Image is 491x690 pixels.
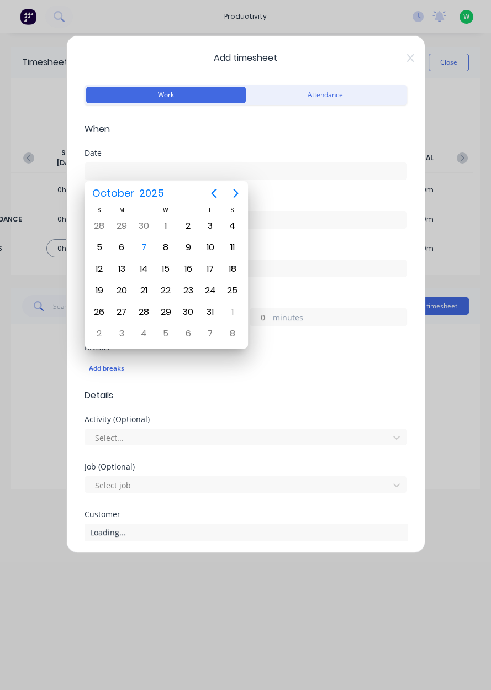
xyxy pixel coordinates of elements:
[113,325,130,342] div: Monday, November 3, 2025
[224,325,241,342] div: Saturday, November 8, 2025
[135,325,152,342] div: Tuesday, November 4, 2025
[85,524,407,540] div: Loading...
[113,282,130,299] div: Monday, October 20, 2025
[85,510,407,518] div: Customer
[85,463,407,471] div: Job (Optional)
[202,239,219,256] div: Friday, October 10, 2025
[133,206,155,215] div: T
[85,389,407,402] span: Details
[180,325,197,342] div: Thursday, November 6, 2025
[85,123,407,136] span: When
[203,182,225,204] button: Previous page
[224,239,241,256] div: Saturday, October 11, 2025
[91,325,108,342] div: Sunday, November 2, 2025
[88,206,110,215] div: S
[202,218,219,234] div: Friday, October 3, 2025
[202,282,219,299] div: Friday, October 24, 2025
[221,206,244,215] div: S
[86,183,171,203] button: October2025
[113,304,130,320] div: Monday, October 27, 2025
[157,261,174,277] div: Wednesday, October 15, 2025
[91,261,108,277] div: Sunday, October 12, 2025
[91,218,108,234] div: Sunday, September 28, 2025
[85,51,407,65] span: Add timesheet
[137,183,167,203] span: 2025
[110,206,133,215] div: M
[91,239,108,256] div: Sunday, October 5, 2025
[224,261,241,277] div: Saturday, October 18, 2025
[113,218,130,234] div: Monday, September 29, 2025
[273,312,406,325] label: minutes
[91,282,108,299] div: Sunday, October 19, 2025
[202,261,219,277] div: Friday, October 17, 2025
[246,87,405,103] button: Attendance
[85,344,407,351] div: Breaks
[180,261,197,277] div: Thursday, October 16, 2025
[90,183,137,203] span: October
[135,261,152,277] div: Tuesday, October 14, 2025
[202,304,219,320] div: Friday, October 31, 2025
[85,415,407,423] div: Activity (Optional)
[180,282,197,299] div: Thursday, October 23, 2025
[225,182,247,204] button: Next page
[157,239,174,256] div: Wednesday, October 8, 2025
[157,218,174,234] div: Wednesday, October 1, 2025
[113,261,130,277] div: Monday, October 13, 2025
[135,239,152,256] div: Today, Tuesday, October 7, 2025
[135,282,152,299] div: Tuesday, October 21, 2025
[224,304,241,320] div: Saturday, November 1, 2025
[155,206,177,215] div: W
[91,304,108,320] div: Sunday, October 26, 2025
[177,206,199,215] div: T
[85,149,407,157] div: Date
[157,282,174,299] div: Wednesday, October 22, 2025
[86,87,246,103] button: Work
[135,304,152,320] div: Tuesday, October 28, 2025
[180,218,197,234] div: Thursday, October 2, 2025
[180,239,197,256] div: Thursday, October 9, 2025
[224,218,241,234] div: Saturday, October 4, 2025
[157,325,174,342] div: Wednesday, November 5, 2025
[180,304,197,320] div: Thursday, October 30, 2025
[135,218,152,234] div: Tuesday, September 30, 2025
[251,309,270,325] input: 0
[157,304,174,320] div: Wednesday, October 29, 2025
[113,239,130,256] div: Monday, October 6, 2025
[89,361,403,376] div: Add breaks
[202,325,219,342] div: Friday, November 7, 2025
[224,282,241,299] div: Saturday, October 25, 2025
[199,206,221,215] div: F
